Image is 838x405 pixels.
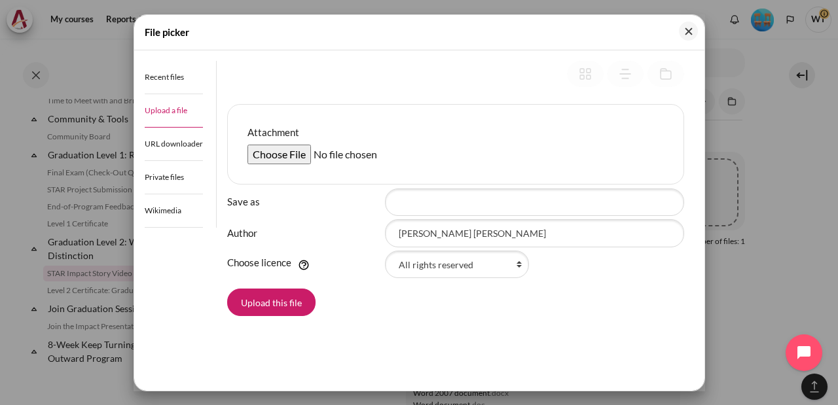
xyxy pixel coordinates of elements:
label: Save as [227,194,380,209]
a: Help [295,259,312,271]
label: Attachment [247,125,299,140]
span: Upload a file [145,105,187,115]
a: Wikimedia [145,194,203,228]
label: Choose licence [227,255,291,270]
button: Upload this file [227,289,316,316]
a: Upload a file [145,94,203,128]
span: URL downloader [145,139,203,149]
h3: File picker [145,25,189,40]
button: Close [679,22,698,41]
span: Private files [145,172,184,182]
a: URL downloader [145,128,203,161]
a: Recent files [145,61,203,94]
img: Help with Choose licence [298,259,310,271]
span: Recent files [145,72,184,82]
a: Private files [145,161,203,194]
label: Author [227,226,380,241]
span: Wikimedia [145,205,181,215]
